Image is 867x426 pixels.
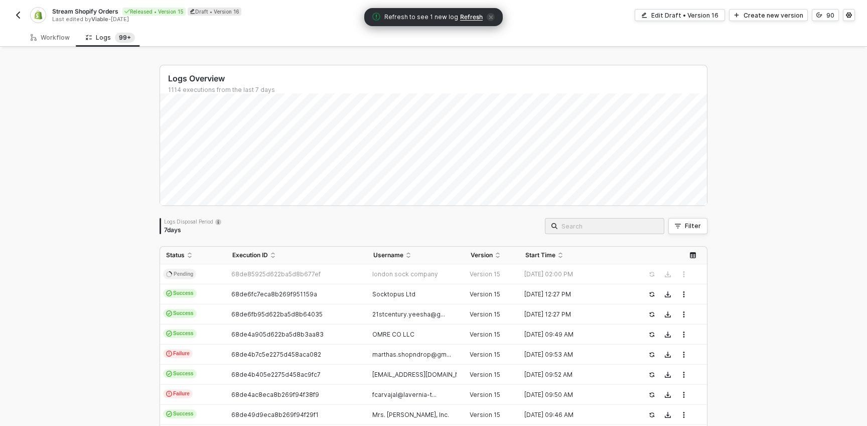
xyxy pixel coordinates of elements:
span: 68de49d9eca8b269f94f29f1 [231,411,319,418]
span: Success [163,329,197,338]
span: 68de4b405e2275d458ac9fc7 [231,371,321,378]
span: Socktopus Ltd [372,290,415,298]
div: 1114 executions from the last 7 days [168,86,707,94]
span: icon-success-page [649,291,655,297]
span: icon-download [665,392,671,398]
div: Filter [685,222,701,230]
span: icon-download [665,352,671,358]
div: 7 days [164,226,221,234]
span: icon-success-page [649,311,655,317]
span: 68de4a905d622ba5d8b3aa83 [231,331,324,338]
span: icon-play [734,12,740,18]
div: [DATE] 12:27 PM [519,310,629,318]
span: 68de85925d622ba5d8b677ef [231,270,321,278]
img: back [14,11,22,19]
span: Version 15 [470,290,500,298]
span: Stream Shopify Orders [52,7,118,16]
div: Logs Overview [168,73,707,84]
div: Workflow [31,34,70,42]
span: Viable [91,16,108,23]
span: icon-spinner [166,270,173,277]
div: Logs Disposal Period [164,218,221,225]
div: [DATE] 09:46 AM [519,411,629,419]
span: icon-download [665,332,671,338]
span: Failure [163,389,193,398]
span: Success [163,309,197,318]
span: marthas.shopndrop@gm... [372,351,451,358]
span: icon-download [665,412,671,418]
span: icon-edit [190,9,195,14]
span: icon-success-page [649,392,655,398]
span: 21stcentury.yeesha@g... [372,310,445,318]
span: [EMAIL_ADDRESS][DOMAIN_NAME] [372,371,475,378]
div: Released • Version 15 [122,8,186,16]
span: Version 15 [470,270,500,278]
input: Search [561,221,658,232]
span: Version 15 [470,371,500,378]
span: london sock company [372,270,438,278]
span: icon-edit [641,12,647,18]
span: icon-cards [166,371,172,377]
button: Edit Draft • Version 16 [635,9,725,21]
span: icon-cards [166,411,172,417]
span: icon-cards [166,290,172,296]
th: Start Time [519,247,637,264]
div: [DATE] 02:00 PM [519,270,629,278]
button: Create new version [729,9,808,21]
span: 68de6fc7eca8b269f951159a [231,290,317,298]
div: [DATE] 12:27 PM [519,290,629,298]
th: Version [465,247,519,264]
th: Execution ID [226,247,367,264]
button: 90 [812,9,839,21]
span: icon-exclamation [166,391,172,397]
span: Version 15 [470,391,500,398]
span: Refresh to see 1 new log [384,13,458,22]
span: Failure [163,349,193,358]
span: icon-versioning [816,12,822,18]
span: Version 15 [470,351,500,358]
span: Version 15 [470,310,500,318]
span: Success [163,289,197,298]
div: [DATE] 09:50 AM [519,391,629,399]
div: Create new version [744,11,803,20]
div: [DATE] 09:52 AM [519,371,629,379]
span: icon-cards [166,310,172,316]
div: [DATE] 09:53 AM [519,351,629,359]
div: Edit Draft • Version 16 [651,11,718,20]
span: Version [471,251,493,259]
span: Pending [163,269,196,280]
span: icon-table [690,252,696,258]
span: fcarvajal@lavernia-t... [372,391,437,398]
span: 68de6fb95d622ba5d8b64035 [231,310,323,318]
span: Refresh [460,13,483,21]
span: Execution ID [232,251,268,259]
span: icon-success-page [649,412,655,418]
button: Filter [668,218,707,234]
span: Username [373,251,403,259]
span: icon-success-page [649,352,655,358]
span: icon-exclamation [166,351,172,357]
span: icon-settings [846,12,852,18]
span: icon-download [665,291,671,297]
span: Success [163,409,197,418]
span: icon-exclamation [372,13,380,21]
button: back [12,9,24,21]
img: integration-icon [34,11,42,20]
span: Version 15 [470,411,500,418]
sup: 1114 [115,33,135,43]
span: 68de4ac8eca8b269f94f38f9 [231,391,319,398]
span: icon-download [665,372,671,378]
th: Username [367,247,465,264]
div: Last edited by - [DATE] [52,16,432,23]
span: Mrs. [PERSON_NAME], Inc. [372,411,449,418]
span: icon-cards [166,331,172,337]
span: icon-close [487,13,495,21]
span: icon-download [665,311,671,317]
span: Version 15 [470,331,500,338]
span: icon-success-page [649,372,655,378]
span: OMRE CO LLC [372,331,414,338]
span: Success [163,369,197,378]
span: Status [166,251,185,259]
div: Logs [86,33,135,43]
span: Start Time [525,251,555,259]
